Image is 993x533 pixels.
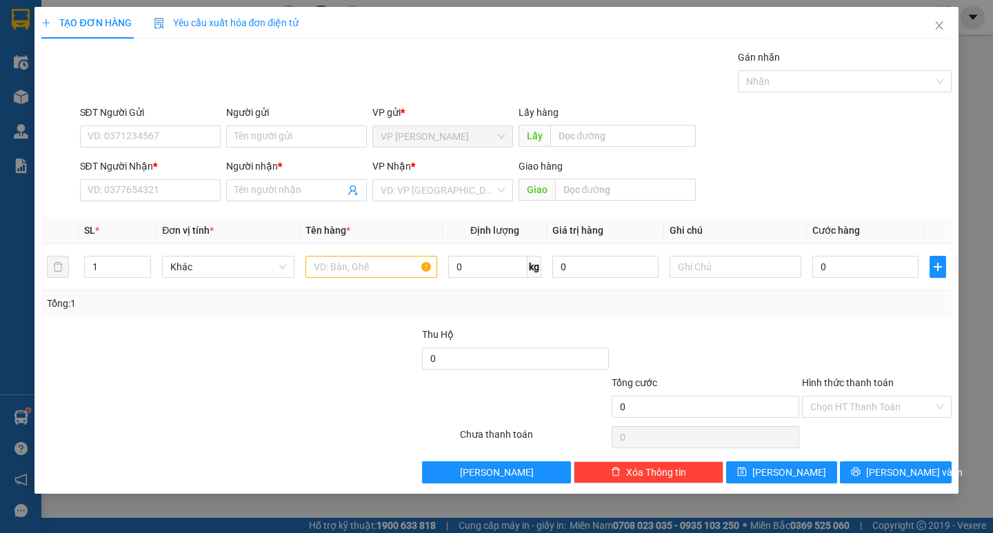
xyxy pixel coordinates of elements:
img: icon [154,18,165,29]
span: printer [851,467,861,478]
button: deleteXóa Thông tin [574,461,723,483]
input: Dọc đường [555,179,696,201]
span: Khác [170,257,285,277]
div: SĐT Người Nhận [80,159,221,174]
button: printer[PERSON_NAME] và In [840,461,951,483]
span: [PERSON_NAME] [752,465,826,480]
span: [PERSON_NAME] và In [866,465,963,480]
span: Định lượng [470,225,519,236]
input: 0 [552,256,659,278]
span: Giá trị hàng [552,225,603,236]
div: SĐT Người Gửi [80,105,221,120]
span: VP Phan Thiết [381,126,505,147]
div: Người nhận [226,159,367,174]
span: kg [528,256,541,278]
span: Xóa Thông tin [626,465,686,480]
button: delete [47,256,69,278]
span: Đơn vị tính [162,225,214,236]
div: Tổng: 1 [47,296,384,311]
span: VP Nhận [372,161,411,172]
div: Người gửi [226,105,367,120]
span: Yêu cầu xuất hóa đơn điện tử [154,17,299,28]
span: Giao hàng [519,161,563,172]
span: save [737,467,747,478]
span: TẠO ĐƠN HÀNG [41,17,131,28]
span: delete [611,467,621,478]
input: Dọc đường [550,125,696,147]
button: Close [920,7,959,46]
span: plus [41,18,51,28]
span: Tổng cước [612,377,657,388]
label: Gán nhãn [738,52,780,63]
span: Thu Hộ [422,329,454,340]
span: Giao [519,179,555,201]
span: Tên hàng [305,225,350,236]
span: Cước hàng [812,225,860,236]
input: VD: Bàn, Ghế [305,256,437,278]
button: save[PERSON_NAME] [726,461,837,483]
span: Lấy [519,125,550,147]
th: Ghi chú [664,217,807,244]
span: user-add [348,185,359,196]
div: Chưa thanh toán [459,427,611,451]
input: Ghi Chú [670,256,801,278]
span: Lấy hàng [519,107,559,118]
span: close [934,20,945,31]
span: plus [930,261,945,272]
button: plus [930,256,946,278]
label: Hình thức thanh toán [802,377,894,388]
div: VP gửi [372,105,513,120]
button: [PERSON_NAME] [422,461,572,483]
span: SL [84,225,95,236]
span: [PERSON_NAME] [460,465,534,480]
